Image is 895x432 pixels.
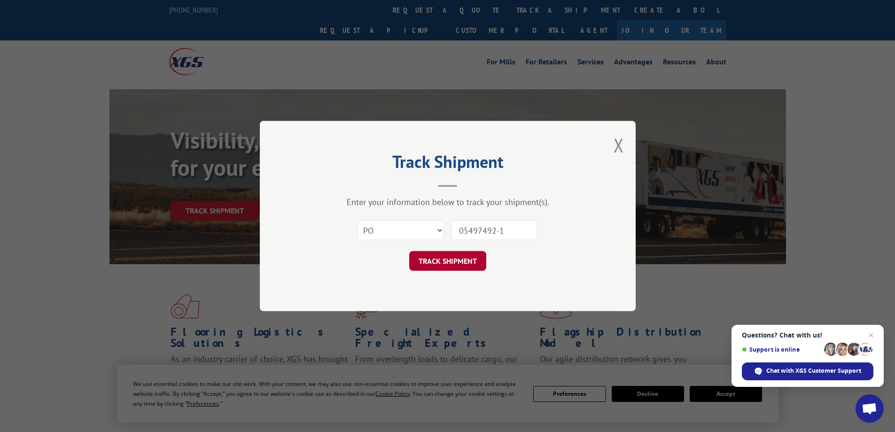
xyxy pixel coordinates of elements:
[742,331,873,339] span: Questions? Chat with us!
[409,251,486,271] button: TRACK SHIPMENT
[856,394,884,423] div: Open chat
[865,330,877,341] span: Close chat
[742,362,873,380] div: Chat with XGS Customer Support
[451,220,537,240] input: Number(s)
[766,367,861,375] span: Chat with XGS Customer Support
[307,155,589,173] h2: Track Shipment
[742,346,821,353] span: Support is online
[307,196,589,207] div: Enter your information below to track your shipment(s).
[614,133,624,157] button: Close modal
